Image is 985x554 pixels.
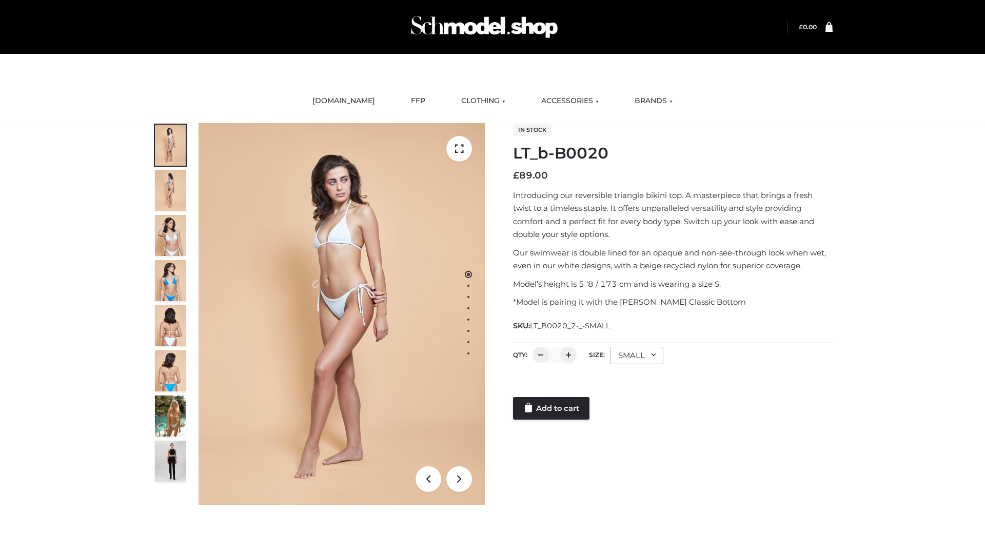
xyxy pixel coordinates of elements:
img: Arieltop_CloudNine_AzureSky2.jpg [155,395,186,437]
span: £ [513,170,519,181]
img: Schmodel Admin 964 [407,7,561,47]
label: QTY: [513,351,527,359]
a: [DOMAIN_NAME] [305,90,383,112]
span: SKU: [513,320,611,332]
img: ArielClassicBikiniTop_CloudNine_AzureSky_OW114ECO_8-scaled.jpg [155,350,186,391]
img: ArielClassicBikiniTop_CloudNine_AzureSky_OW114ECO_4-scaled.jpg [155,260,186,301]
img: ArielClassicBikiniTop_CloudNine_AzureSky_OW114ECO_1-scaled.jpg [155,125,186,166]
a: BRANDS [627,90,680,112]
a: £0.00 [799,23,817,31]
bdi: 0.00 [799,23,817,31]
img: ArielClassicBikiniTop_CloudNine_AzureSky_OW114ECO_7-scaled.jpg [155,305,186,346]
p: Introducing our reversible triangle bikini top. A masterpiece that brings a fresh twist to a time... [513,189,833,241]
a: FFP [403,90,433,112]
p: Model’s height is 5 ‘8 / 173 cm and is wearing a size S. [513,278,833,291]
label: Size: [589,351,605,359]
bdi: 89.00 [513,170,548,181]
img: 49df5f96394c49d8b5cbdcda3511328a.HD-1080p-2.5Mbps-49301101_thumbnail.jpg [155,441,186,482]
a: ACCESSORIES [534,90,606,112]
img: ArielClassicBikiniTop_CloudNine_AzureSky_OW114ECO_3-scaled.jpg [155,215,186,256]
img: ArielClassicBikiniTop_CloudNine_AzureSky_OW114ECO_2-scaled.jpg [155,170,186,211]
div: SMALL [610,347,663,364]
h1: LT_b-B0020 [513,144,833,163]
a: CLOTHING [454,90,513,112]
span: LT_B0020_2-_-SMALL [530,321,610,330]
span: In stock [513,124,551,136]
a: Add to cart [513,397,589,420]
img: ArielClassicBikiniTop_CloudNine_AzureSky_OW114ECO_1 [199,123,485,505]
p: Our swimwear is double lined for an opaque and non-see-through look when wet, even in our white d... [513,246,833,272]
p: *Model is pairing it with the [PERSON_NAME] Classic Bottom [513,295,833,309]
span: £ [799,23,803,31]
